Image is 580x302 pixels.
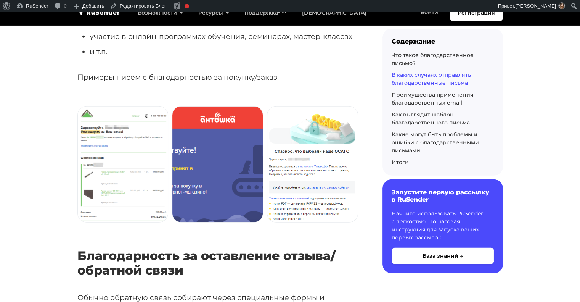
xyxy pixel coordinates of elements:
[392,131,479,154] a: Какие могут быть проблемы и ошибки с благодарственными письмами
[392,210,494,242] p: Начните использовать RuSender с легкостью. Пошаговая инструкция для запуска ваших первых рассылок.
[392,111,470,126] a: Как выглядит шаблон благодарственного письма
[382,179,503,273] a: Запустите первую рассылку в RuSender Начните использовать RuSender с легкостью. Пошаговая инструк...
[392,248,494,264] button: База знаний →
[515,3,556,9] span: [PERSON_NAME]
[392,189,494,203] h6: Запустите первую рассылку в RuSender
[77,8,120,16] img: RuSender
[237,5,294,21] a: Поддержка24/7
[392,38,494,45] div: Содержание
[90,31,358,42] li: участие в онлайн-программах обучения, семинарах, мастер-классах
[130,5,191,21] a: Возможности
[77,71,358,83] p: Примеры писем с благодарностью за покупку/заказ.
[392,71,471,86] a: В каких случаях отправлять благодарственные письма
[413,5,446,20] a: Войти
[392,91,474,106] a: Преимущества применения благодарственных email
[392,52,474,66] a: Что такое благодарственное письмо?
[450,5,503,21] a: Регистрация
[294,5,374,21] a: [DEMOGRAPHIC_DATA]
[77,249,358,278] h3: Благодарность за оставление отзыва/обратной связи
[392,159,409,166] a: Итоги
[191,5,237,21] a: Ресурсы
[185,4,189,8] div: Фокусная ключевая фраза не установлена
[278,9,287,14] sup: 24/7
[90,46,358,58] li: и т.п.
